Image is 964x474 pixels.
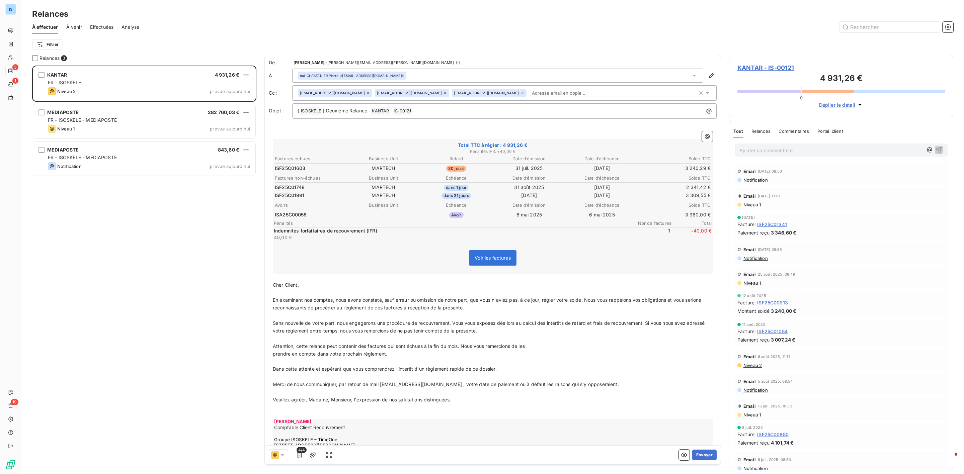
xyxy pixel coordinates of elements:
span: Email [743,247,756,252]
span: prendre en compte dans votre prochain règlement. [273,351,387,357]
span: Voir les factures [475,255,511,261]
iframe: Intercom live chat [941,451,957,467]
span: 1 [630,227,670,241]
span: Sans nouvelle de votre part, nous engagerons une procédure de recouvrement. Vous vous exposez dès... [273,320,706,334]
span: 0 [800,95,803,100]
span: Facture : [737,328,756,335]
button: Filtrer [32,39,63,50]
td: MARTECH [347,192,420,199]
p: Indemnités forfaitaires de recouvrement (IFR) [274,227,629,234]
span: [PERSON_NAME] [294,61,324,65]
span: Niveau 1 [743,412,761,417]
span: Email [743,403,756,409]
span: Facture : [737,299,756,306]
span: IS-00121 [393,107,412,115]
span: Portail client [817,128,843,134]
span: Relances [751,128,771,134]
th: Business Unit [347,202,420,209]
span: Niveau 1 [743,202,761,207]
th: Business Unit [347,175,420,182]
p: 40,00 € [274,234,629,241]
td: 31 août 2025 [493,184,565,191]
span: 25 août 2025, 09:49 [758,272,795,276]
span: [EMAIL_ADDRESS][DOMAIN_NAME] [454,91,519,95]
th: Solde TTC [639,175,711,182]
td: ISA25C00056 [274,211,347,218]
td: 6 mai 2025 [566,211,638,218]
span: 3 [12,64,18,70]
span: 843,60 € [218,147,239,153]
td: 31 juil. 2025 [493,165,565,172]
span: 4 931,26 € [215,72,240,78]
th: Retard [420,155,492,162]
span: Email [743,379,756,384]
span: Analyse [122,24,139,30]
span: 3 346,60 € [771,229,797,236]
td: [DATE] [566,184,638,191]
td: MARTECH [347,184,420,191]
span: ISF25C01341 [757,221,787,228]
span: dans 31 jours [441,193,471,199]
span: Email [743,354,756,359]
span: null CHASTANIER Pierre [300,73,338,78]
h3: Relances [32,8,68,20]
div: <[EMAIL_ADDRESS][DOMAIN_NAME]> [300,73,404,78]
span: Notification [743,387,768,393]
span: Notification [743,177,768,183]
th: Factures non-échues [274,175,347,182]
th: Factures échues [274,155,347,162]
span: 8 juil. 2025 [742,425,763,430]
span: [DATE] 08:55 [758,248,782,252]
td: - [347,211,420,218]
span: - [390,108,392,113]
th: Échéance [420,202,492,209]
td: 3 240,29 € [639,165,711,172]
span: Niveau 2 [57,89,76,94]
span: ] Deuxième Relance - [323,108,371,113]
h3: 4 931,26 € [737,72,945,86]
span: Facture : [737,221,756,228]
span: 1 [12,78,18,84]
span: 4 101,74 € [771,439,794,446]
span: 30 jours [446,166,466,172]
span: ISF25C01603 [275,165,306,172]
span: Email [743,169,756,174]
span: prévue aujourd’hui [210,164,250,169]
span: [EMAIL_ADDRESS][DOMAIN_NAME] [377,91,442,95]
span: Déplier le détail [819,101,856,108]
span: Email [743,272,756,277]
button: Envoyer [692,450,717,460]
span: Cher Client, [273,282,299,288]
span: 6 août 2025, 11:11 [758,355,790,359]
span: Email [743,193,756,199]
span: Niveau 1 [57,126,75,131]
span: 12 août 2025 [742,294,766,298]
td: [DATE] [566,165,638,172]
span: Tout [733,128,743,134]
span: Notification [743,256,768,261]
th: Solde TTC [639,202,711,209]
span: Total [671,220,712,226]
span: 3 [61,55,67,61]
img: Logo LeanPay [5,459,16,470]
span: 5 août 2025, 08:54 [758,379,793,383]
span: 3 007,24 € [771,336,796,343]
span: ISF25C01054 [757,328,788,335]
span: Facture : [737,431,756,438]
span: Nbr de factures [631,220,671,226]
span: Montant soldé [737,307,770,314]
span: 16 juil. 2025, 10:33 [758,404,792,408]
span: Total TTC à régler : 4 931,26 € [274,142,712,149]
th: Date d’émission [493,202,565,209]
span: Dans cette attente et espérant que vous comprendrez l'intérêt d'un règlement rapide de ce dossier. [273,366,497,372]
span: À effectuer [32,24,58,30]
span: 282 760,03 € [208,109,239,115]
th: Date d’échéance [566,155,638,162]
span: FR - ISOSKELE [48,80,81,85]
td: 6 mai 2025 [493,211,565,218]
th: Date d’émission [493,175,565,182]
label: Cc : [269,90,292,96]
span: Niveau 1 [743,280,761,286]
span: En examinant nos comptes, nous avons constaté, sauf erreur ou omission de notre part, que vous n'... [273,297,703,310]
span: ISF25C00913 [757,299,788,306]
